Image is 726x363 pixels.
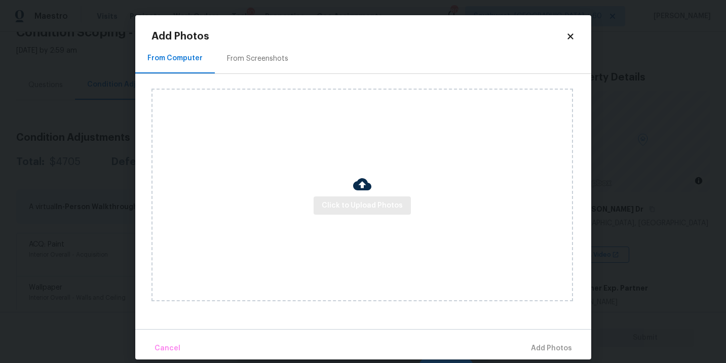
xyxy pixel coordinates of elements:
[147,53,203,63] div: From Computer
[227,54,288,64] div: From Screenshots
[150,338,184,359] button: Cancel
[322,199,403,212] span: Click to Upload Photos
[353,175,371,193] img: Cloud Upload Icon
[314,196,411,215] button: Click to Upload Photos
[151,31,566,42] h2: Add Photos
[155,342,180,355] span: Cancel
